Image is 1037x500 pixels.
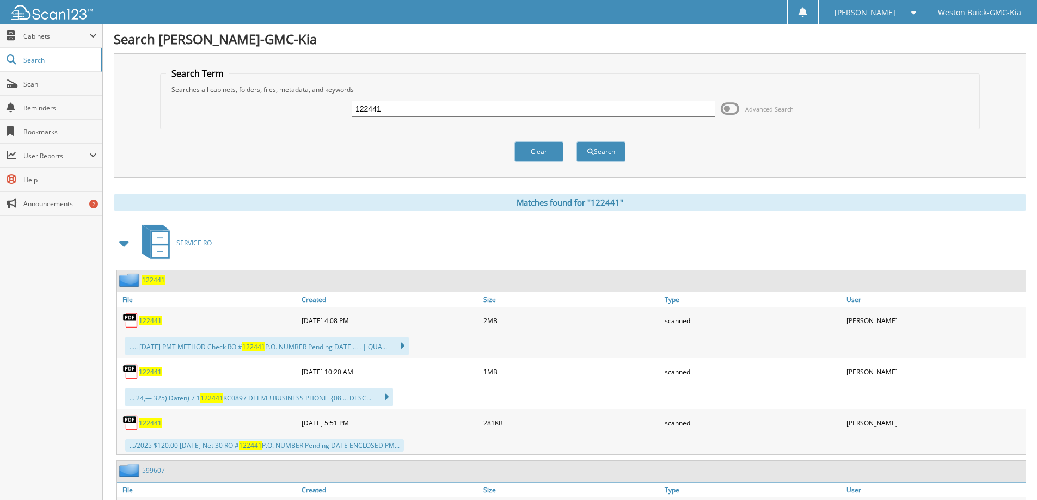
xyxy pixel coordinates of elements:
a: Size [481,292,662,307]
div: 1MB [481,361,662,382]
span: Help [23,175,97,184]
div: 281KB [481,412,662,434]
span: Search [23,55,95,65]
div: scanned [662,361,844,382]
div: [DATE] 10:20 AM [299,361,481,382]
div: [DATE] 5:51 PM [299,412,481,434]
a: Created [299,292,481,307]
a: File [117,292,299,307]
div: Searches all cabinets, folders, files, metadata, and keywords [166,85,974,94]
a: 122441 [139,367,162,376]
a: User [844,292,1026,307]
div: [DATE] 4:08 PM [299,310,481,331]
div: 2MB [481,310,662,331]
a: File [117,483,299,497]
a: 122441 [142,275,165,285]
img: folder2.png [119,273,142,287]
span: Weston Buick-GMC-Kia [938,9,1021,16]
a: 599607 [142,466,165,475]
span: User Reports [23,151,89,161]
span: Cabinets [23,32,89,41]
img: PDF.png [122,363,139,380]
div: [PERSON_NAME] [844,412,1026,434]
h1: Search [PERSON_NAME]-GMC-Kia [114,30,1026,48]
span: Reminders [23,103,97,113]
div: ..... [DATE] PMT METHOD Check RO # P.O. NUMBER Pending DATE ... . | QUA... [125,337,409,355]
a: 122441 [139,316,162,325]
span: Scan [23,79,97,89]
a: Type [662,483,844,497]
span: Announcements [23,199,97,208]
span: 122441 [242,342,265,351]
span: [PERSON_NAME] [834,9,895,16]
div: ... 24,— 325) Daten) 7 1 KC0897 DELIVE! BUSINESS PHONE .{08 ... DESC... [125,388,393,406]
span: 122441 [200,393,223,403]
button: Search [576,141,625,162]
a: 122441 [139,418,162,428]
span: Advanced Search [745,105,794,113]
span: 122441 [239,441,262,450]
div: [PERSON_NAME] [844,310,1026,331]
span: SERVICE RO [176,238,212,248]
div: .../2025 $120.00 [DATE] Net 30 RO # P.O. NUMBER Pending DATE ENCLOSED PM... [125,439,404,452]
img: scan123-logo-white.svg [11,5,93,20]
button: Clear [514,141,563,162]
iframe: Chat Widget [983,448,1037,500]
div: scanned [662,412,844,434]
legend: Search Term [166,67,229,79]
a: User [844,483,1026,497]
div: scanned [662,310,844,331]
a: Size [481,483,662,497]
a: Type [662,292,844,307]
a: SERVICE RO [136,221,212,264]
img: folder2.png [119,464,142,477]
img: PDF.png [122,312,139,329]
a: Created [299,483,481,497]
div: 2 [89,200,98,208]
div: [PERSON_NAME] [844,361,1026,382]
span: Bookmarks [23,127,97,137]
img: PDF.png [122,415,139,431]
div: Matches found for "122441" [114,194,1026,211]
